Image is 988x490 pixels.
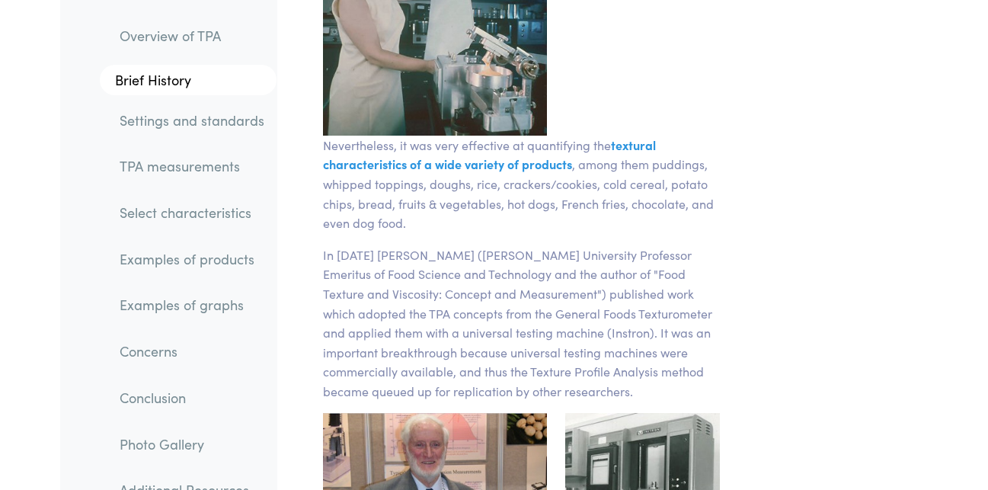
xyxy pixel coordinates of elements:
[107,426,277,461] a: Photo Gallery
[107,195,277,230] a: Select characteristics
[107,242,277,277] a: Examples of products
[107,18,277,53] a: Overview of TPA
[100,65,277,95] a: Brief History
[107,334,277,369] a: Concerns
[107,287,277,322] a: Examples of graphs
[107,149,277,184] a: TPA measurements
[107,380,277,415] a: Conclusion
[107,102,277,137] a: Settings and standards
[323,136,720,233] p: Nevertheless, it was very effective at quantifying the , among them puddings, whipped toppings, d...
[323,245,720,402] p: In [DATE] [PERSON_NAME] ([PERSON_NAME] University Professor Emeritus of Food Science and Technolo...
